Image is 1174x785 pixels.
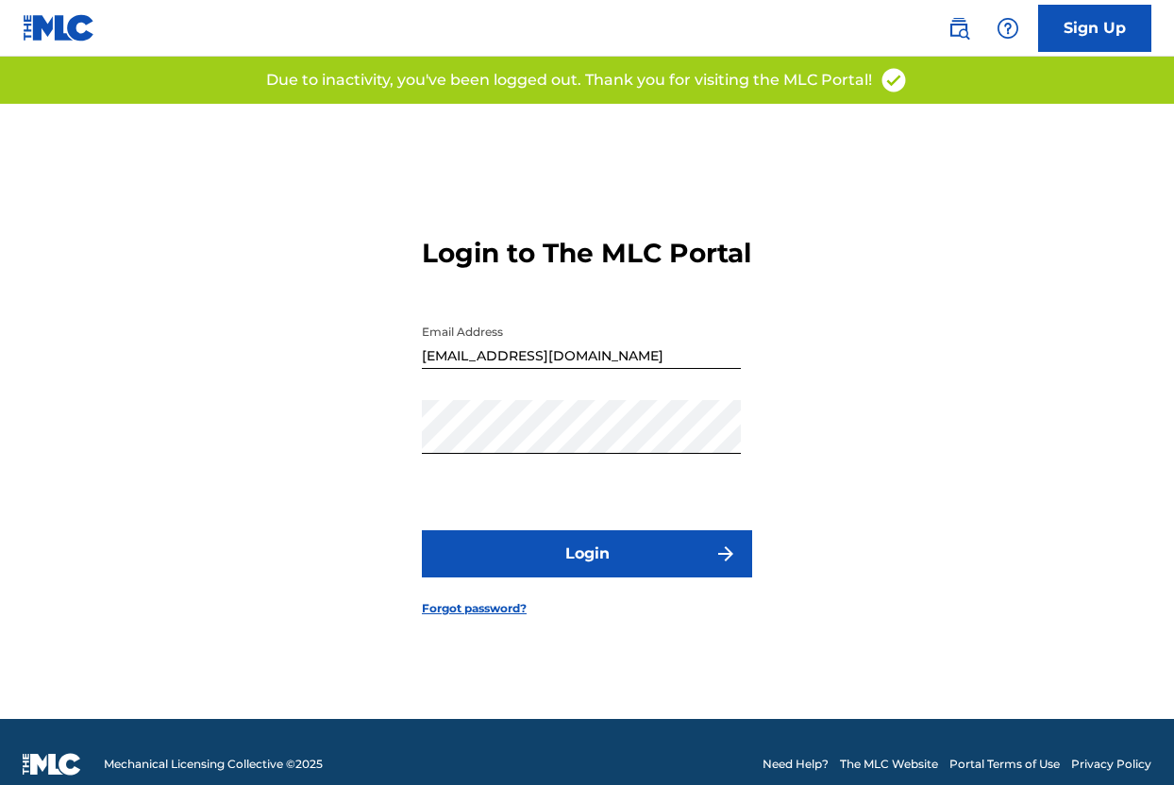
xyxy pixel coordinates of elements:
img: logo [23,753,81,776]
p: Due to inactivity, you've been logged out. Thank you for visiting the MLC Portal! [266,69,872,92]
a: Privacy Policy [1071,756,1151,773]
a: Forgot password? [422,600,527,617]
h3: Login to The MLC Portal [422,237,751,270]
img: help [997,17,1019,40]
div: Help [989,9,1027,47]
img: search [948,17,970,40]
a: Public Search [940,9,978,47]
img: access [880,66,908,94]
a: Need Help? [763,756,829,773]
span: Mechanical Licensing Collective © 2025 [104,756,323,773]
img: MLC Logo [23,14,95,42]
button: Login [422,530,752,577]
a: Portal Terms of Use [949,756,1060,773]
a: The MLC Website [840,756,938,773]
a: Sign Up [1038,5,1151,52]
img: f7272a7cc735f4ea7f67.svg [714,543,737,565]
